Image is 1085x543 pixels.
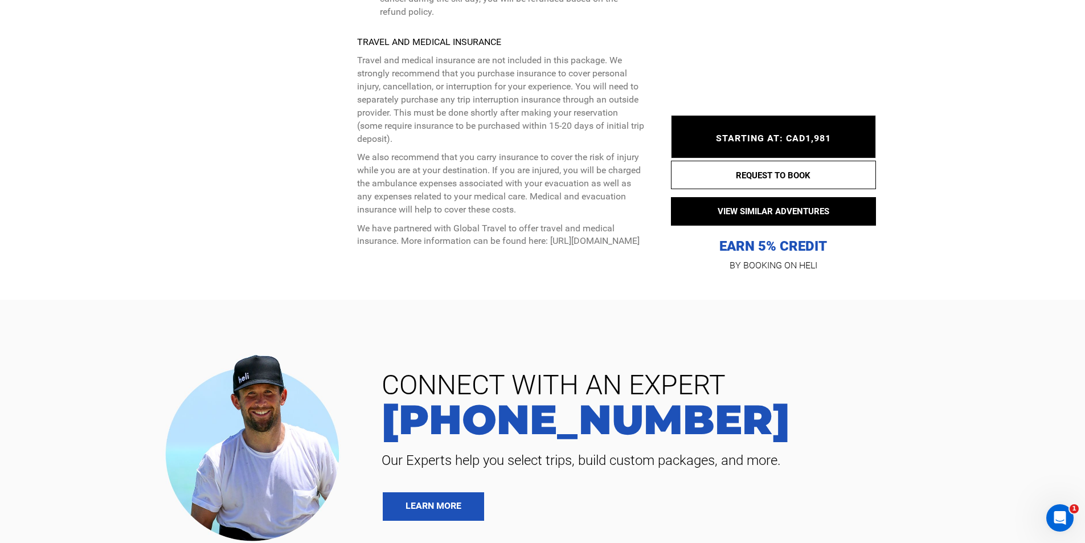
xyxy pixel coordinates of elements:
a: LEARN MORE [383,492,484,521]
span: STARTING AT: CAD1,981 [716,133,831,144]
span: CONNECT WITH AN EXPERT [373,371,1068,399]
p: BY BOOKING ON HELI [671,258,876,273]
p: EARN 5% CREDIT [671,124,876,255]
button: VIEW SIMILAR ADVENTURES [671,197,876,226]
span: Our Experts help you select trips, build custom packages, and more. [373,451,1068,469]
strong: TRAVEL AND MEDICAL INSURANCE [357,36,501,47]
p: We have partnered with Global Travel to offer travel and medical insurance. More information can ... [357,222,645,248]
p: We also recommend that you carry insurance to cover the risk of injury while you are at your dest... [357,151,645,216]
iframe: Intercom live chat [1046,504,1074,532]
button: REQUEST TO BOOK [671,161,876,189]
a: [PHONE_NUMBER] [373,399,1068,440]
span: 1 [1070,504,1079,513]
p: Travel and medical insurance are not included in this package. We strongly recommend that you pur... [357,54,645,145]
